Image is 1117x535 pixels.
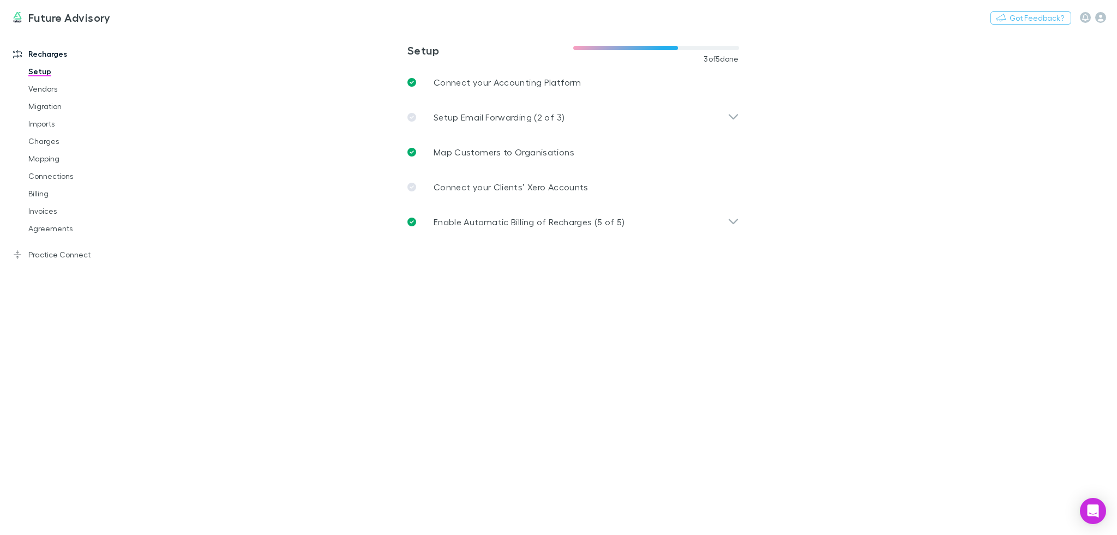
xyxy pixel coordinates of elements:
p: Setup Email Forwarding (2 of 3) [434,111,564,124]
img: Future Advisory's Logo [11,11,24,24]
h3: Setup [407,44,573,57]
p: Connect your Accounting Platform [434,76,581,89]
a: Agreements [17,220,149,237]
a: Future Advisory [4,4,117,31]
span: 3 of 5 done [704,55,739,63]
div: Enable Automatic Billing of Recharges (5 of 5) [399,205,748,239]
p: Connect your Clients’ Xero Accounts [434,181,588,194]
a: Practice Connect [2,246,149,263]
a: Setup [17,63,149,80]
h3: Future Advisory [28,11,111,24]
button: Got Feedback? [990,11,1071,25]
p: Enable Automatic Billing of Recharges (5 of 5) [434,215,625,229]
a: Connect your Clients’ Xero Accounts [399,170,748,205]
div: Open Intercom Messenger [1080,498,1106,524]
p: Map Customers to Organisations [434,146,574,159]
a: Imports [17,115,149,133]
div: Setup Email Forwarding (2 of 3) [399,100,748,135]
a: Vendors [17,80,149,98]
a: Migration [17,98,149,115]
a: Charges [17,133,149,150]
a: Connect your Accounting Platform [399,65,748,100]
a: Billing [17,185,149,202]
a: Mapping [17,150,149,167]
a: Invoices [17,202,149,220]
a: Map Customers to Organisations [399,135,748,170]
a: Recharges [2,45,149,63]
a: Connections [17,167,149,185]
